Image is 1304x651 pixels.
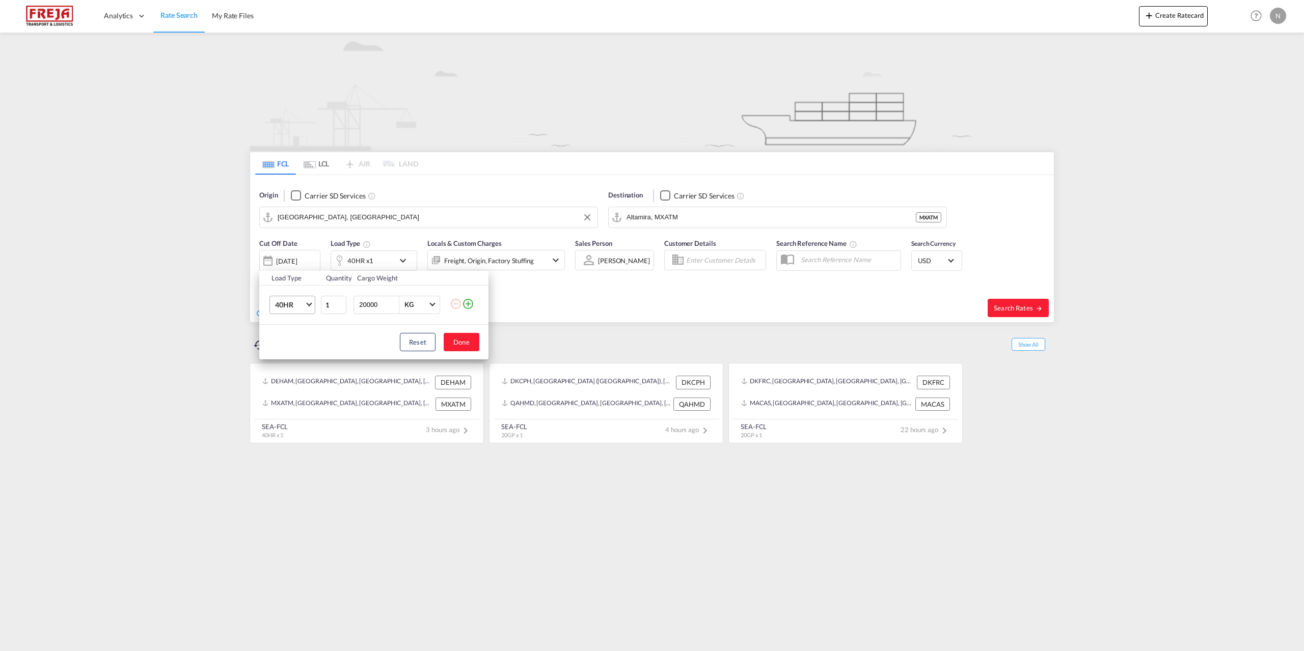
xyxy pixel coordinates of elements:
md-icon: icon-plus-circle-outline [462,298,474,310]
input: Qty [321,296,346,314]
button: Done [444,333,479,351]
input: Enter Weight [358,296,399,314]
th: Quantity [320,271,351,286]
span: 40HR [275,300,305,310]
th: Load Type [259,271,320,286]
div: KG [404,300,414,308]
md-icon: icon-minus-circle-outline [450,298,462,310]
button: Reset [400,333,436,351]
div: Cargo Weight [357,273,444,282]
md-select: Choose: 40HR [269,296,315,314]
